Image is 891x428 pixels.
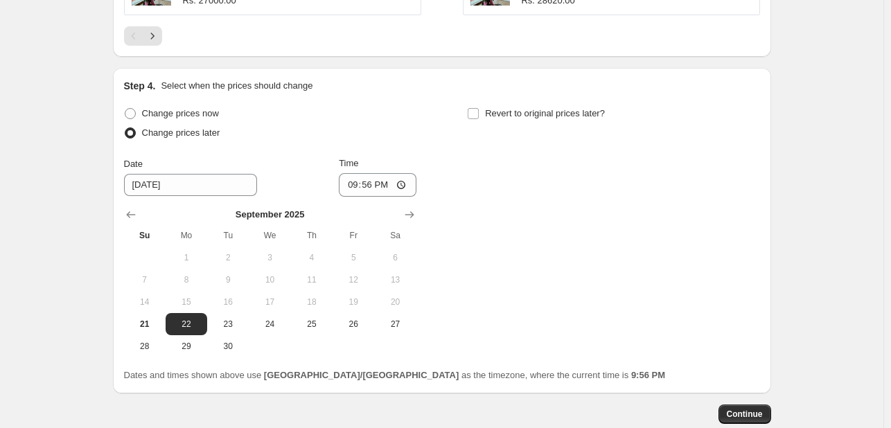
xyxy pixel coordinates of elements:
button: Monday September 22 2025 [166,313,207,335]
span: 17 [254,296,285,307]
span: Fr [338,230,369,241]
span: 10 [254,274,285,285]
button: Friday September 5 2025 [333,247,374,269]
h2: Step 4. [124,79,156,93]
span: Time [339,158,358,168]
button: Monday September 8 2025 [166,269,207,291]
span: 26 [338,319,369,330]
b: 9:56 PM [631,370,665,380]
span: Date [124,159,143,169]
span: Th [297,230,327,241]
button: Today Sunday September 21 2025 [124,313,166,335]
button: Thursday September 4 2025 [291,247,333,269]
button: Saturday September 20 2025 [374,291,416,313]
button: Saturday September 6 2025 [374,247,416,269]
button: Monday September 1 2025 [166,247,207,269]
button: Tuesday September 9 2025 [207,269,249,291]
span: 4 [297,252,327,263]
span: 29 [171,341,202,352]
span: 14 [130,296,160,307]
span: 23 [213,319,243,330]
span: 16 [213,296,243,307]
span: Dates and times shown above use as the timezone, where the current time is [124,370,666,380]
button: Thursday September 11 2025 [291,269,333,291]
button: Saturday September 13 2025 [374,269,416,291]
span: 12 [338,274,369,285]
button: Wednesday September 24 2025 [249,313,290,335]
th: Thursday [291,224,333,247]
span: 3 [254,252,285,263]
span: 22 [171,319,202,330]
span: 30 [213,341,243,352]
span: 1 [171,252,202,263]
th: Wednesday [249,224,290,247]
span: Revert to original prices later? [485,108,605,118]
input: 9/21/2025 [124,174,257,196]
button: Tuesday September 23 2025 [207,313,249,335]
span: 28 [130,341,160,352]
button: Thursday September 18 2025 [291,291,333,313]
th: Friday [333,224,374,247]
b: [GEOGRAPHIC_DATA]/[GEOGRAPHIC_DATA] [264,370,459,380]
button: Wednesday September 17 2025 [249,291,290,313]
button: Show next month, October 2025 [400,205,419,224]
span: 13 [380,274,410,285]
span: 20 [380,296,410,307]
button: Wednesday September 10 2025 [249,269,290,291]
button: Tuesday September 30 2025 [207,335,249,357]
span: 7 [130,274,160,285]
span: 18 [297,296,327,307]
button: Sunday September 14 2025 [124,291,166,313]
th: Tuesday [207,224,249,247]
span: 15 [171,296,202,307]
span: 24 [254,319,285,330]
th: Monday [166,224,207,247]
button: Show previous month, August 2025 [121,205,141,224]
span: 2 [213,252,243,263]
span: 5 [338,252,369,263]
span: 25 [297,319,327,330]
span: Continue [727,409,763,420]
span: 19 [338,296,369,307]
span: Su [130,230,160,241]
span: Sa [380,230,410,241]
span: 27 [380,319,410,330]
button: Tuesday September 16 2025 [207,291,249,313]
button: Saturday September 27 2025 [374,313,416,335]
span: 21 [130,319,160,330]
p: Select when the prices should change [161,79,312,93]
span: Tu [213,230,243,241]
nav: Pagination [124,26,162,46]
button: Friday September 26 2025 [333,313,374,335]
span: Change prices later [142,127,220,138]
span: We [254,230,285,241]
button: Friday September 12 2025 [333,269,374,291]
span: 8 [171,274,202,285]
button: Sunday September 28 2025 [124,335,166,357]
span: 6 [380,252,410,263]
button: Monday September 29 2025 [166,335,207,357]
button: Monday September 15 2025 [166,291,207,313]
button: Thursday September 25 2025 [291,313,333,335]
button: Friday September 19 2025 [333,291,374,313]
input: 12:00 [339,173,416,197]
button: Next [143,26,162,46]
span: Mo [171,230,202,241]
span: Change prices now [142,108,219,118]
button: Wednesday September 3 2025 [249,247,290,269]
button: Continue [718,404,771,424]
th: Saturday [374,224,416,247]
th: Sunday [124,224,166,247]
button: Sunday September 7 2025 [124,269,166,291]
button: Tuesday September 2 2025 [207,247,249,269]
span: 9 [213,274,243,285]
span: 11 [297,274,327,285]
